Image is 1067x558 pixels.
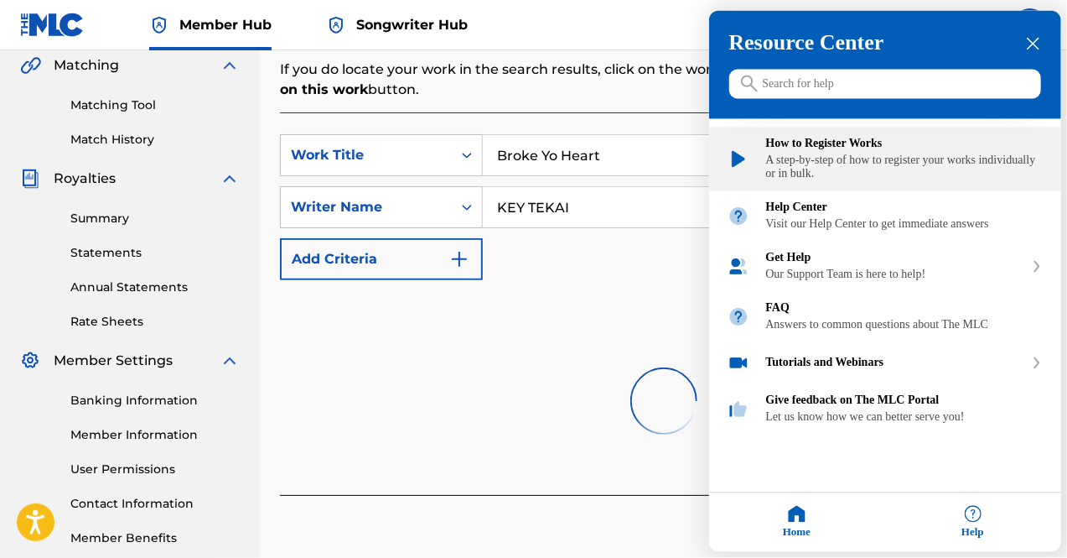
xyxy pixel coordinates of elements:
[766,394,1043,408] div: Give feedback on The MLC Portal
[728,399,749,420] img: module icon
[766,411,1043,425] div: Let us know how we can better serve you!
[709,119,1061,435] div: entering resource center home
[728,206,749,227] img: module icon
[709,242,1061,292] div: Get Help
[1032,261,1042,273] svg: expand
[766,357,1024,370] div: Tutorials and Webinars
[766,154,1043,181] div: A step-by-step of how to register your works individually or in bulk.
[766,252,1024,265] div: Get Help
[1025,36,1041,52] div: close resource center
[766,302,1043,316] div: FAQ
[728,306,749,328] img: module icon
[729,70,1041,99] input: Search for help
[1032,357,1042,369] svg: expand
[766,201,1043,215] div: Help Center
[741,76,758,92] svg: icon
[728,352,749,374] img: module icon
[709,191,1061,242] div: Help Center
[709,493,885,552] div: Home
[709,342,1061,384] div: Tutorials and Webinars
[766,319,1043,332] div: Answers to common questions about The MLC
[766,138,1043,151] div: How to Register Works
[766,269,1024,282] div: Our Support Team is here to help!
[766,218,1043,232] div: Visit our Help Center to get immediate answers
[728,256,749,278] img: module icon
[885,493,1061,552] div: Help
[709,128,1061,191] div: How to Register Works
[729,31,1041,56] h3: Resource Center
[728,149,749,170] img: module icon
[709,292,1061,342] div: FAQ
[709,384,1061,435] div: Give feedback on The MLC Portal
[709,119,1061,435] div: Resource center home modules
